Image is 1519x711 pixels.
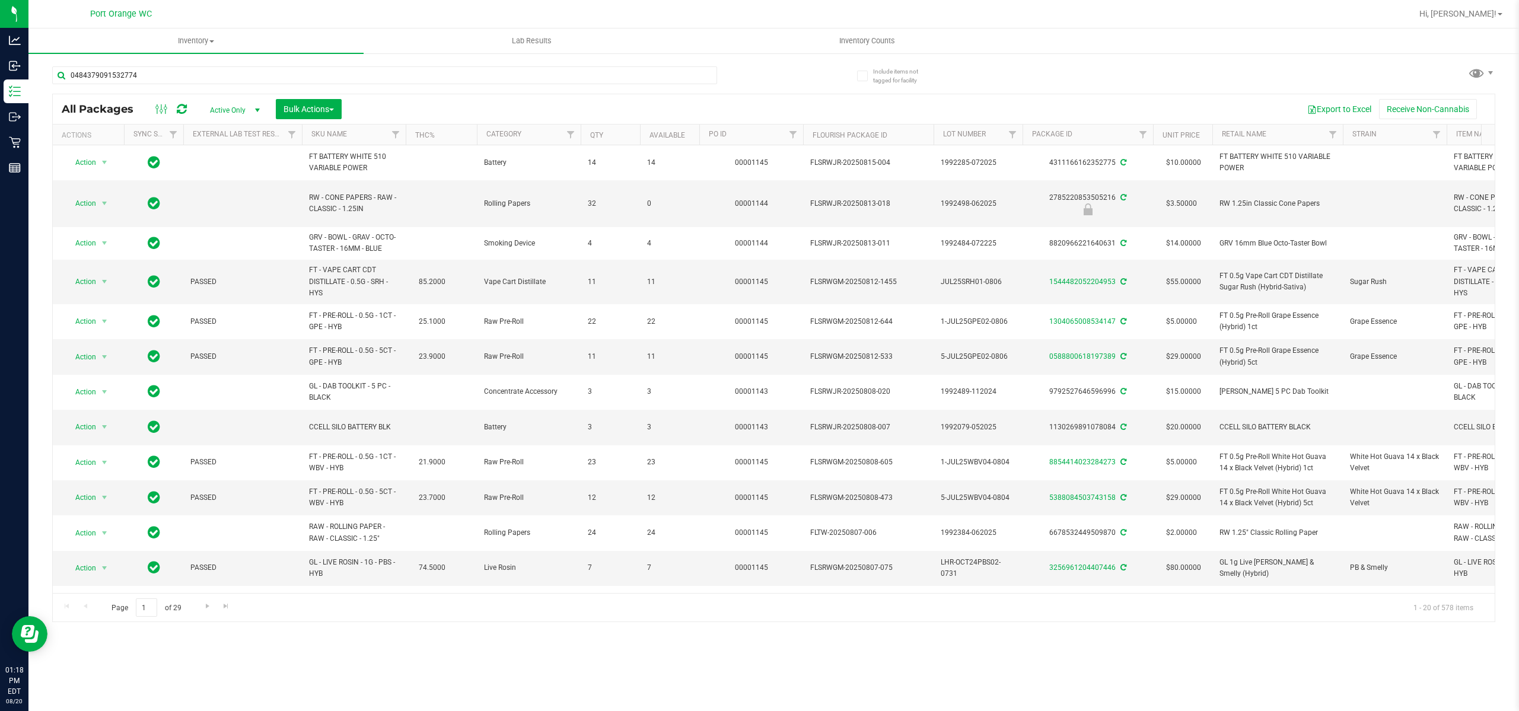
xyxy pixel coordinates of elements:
p: 01:18 PM EDT [5,665,23,697]
span: Sync from Compliance System [1119,423,1126,431]
span: Sync from Compliance System [1119,158,1126,167]
span: Port Orange WC [90,9,152,19]
span: FT 0.5g Pre-Roll Grape Essence (Hybrid) 5ct [1219,345,1336,368]
span: 23.7000 [413,489,451,506]
a: Qty [590,131,603,139]
span: Action [65,525,97,541]
span: Vape Cart Distillate [484,276,574,288]
span: Include items not tagged for facility [873,67,932,85]
span: White Hot Guava 14 x Black Velvet [1350,486,1440,509]
span: In Sync [148,154,160,171]
a: Inventory Counts [699,28,1034,53]
span: 5-JUL25GPE02-0806 [941,351,1015,362]
span: $55.00000 [1160,273,1207,291]
span: Grape Essence [1350,316,1440,327]
span: select [97,313,112,330]
a: 1544482052204953 [1049,278,1116,286]
span: Inventory [28,36,364,46]
a: 8854414023284273 [1049,458,1116,466]
span: 24 [647,527,692,538]
span: In Sync [148,273,160,290]
span: 4 [588,238,633,249]
span: FLSRWJR-20250808-020 [810,386,926,397]
span: 1-JUL25GPE02-0806 [941,316,1015,327]
a: Filter [1133,125,1153,145]
a: PO ID [709,130,727,138]
span: Rolling Papers [484,198,574,209]
span: 1992079-052025 [941,422,1015,433]
span: FLSRWGM-20250807-075 [810,562,926,573]
span: Sync from Compliance System [1119,239,1126,247]
span: 11 [588,351,633,362]
span: Live Rosin [484,562,574,573]
a: Retail Name [1222,130,1266,138]
span: 1992498-062025 [941,198,1015,209]
span: $3.50000 [1160,195,1203,212]
a: 1304065008534147 [1049,317,1116,326]
span: FT - PRE-ROLL - 0.5G - 5CT - GPE - HYB [309,345,399,368]
span: 23 [647,457,692,468]
a: Lab Results [364,28,699,53]
div: Actions [62,131,119,139]
span: Sugar Rush [1350,276,1440,288]
span: Sync from Compliance System [1119,563,1126,572]
span: FT BATTERY WHITE 510 VARIABLE POWER [309,151,399,174]
span: GRV - BOWL - GRAV - OCTO-TASTER - 16MM - BLUE [309,232,399,254]
span: Inventory Counts [823,36,911,46]
span: JUL25SRH01-0806 [941,276,1015,288]
span: Sync from Compliance System [1119,458,1126,466]
span: Raw Pre-Roll [484,316,574,327]
span: PASSED [190,562,295,573]
span: 12 [588,492,633,503]
span: RW 1.25in Classic Cone Papers [1219,198,1336,209]
span: $80.00000 [1160,559,1207,576]
span: In Sync [148,489,160,506]
span: In Sync [148,348,160,365]
button: Bulk Actions [276,99,342,119]
span: 0 [647,198,692,209]
a: 00001145 [735,352,768,361]
a: Filter [1427,125,1447,145]
span: PASSED [190,316,295,327]
inline-svg: Outbound [9,111,21,123]
span: 1992384-062025 [941,527,1015,538]
span: FT - PRE-ROLL - 0.5G - 1CT - GPE - HYB [309,310,399,333]
span: 4 [647,238,692,249]
span: 14 [647,157,692,168]
a: Filter [386,125,406,145]
span: select [97,195,112,212]
span: Page of 29 [101,598,191,617]
a: Filter [784,125,803,145]
span: 1992285-072025 [941,157,1015,168]
span: Action [65,235,97,251]
span: 23 [588,457,633,468]
a: 00001145 [735,278,768,286]
a: Inventory [28,28,364,53]
span: In Sync [148,524,160,541]
button: Export to Excel [1300,99,1379,119]
div: 2785220853505216 [1021,192,1155,215]
span: FLSRWJR-20250813-011 [810,238,926,249]
a: 00001145 [735,317,768,326]
div: 1130269891078084 [1021,422,1155,433]
span: 23.9000 [413,348,451,365]
span: Action [65,560,97,576]
span: 14 [588,157,633,168]
span: In Sync [148,195,160,212]
span: $5.00000 [1160,313,1203,330]
span: FLSRWJR-20250808-007 [810,422,926,433]
span: Lab Results [496,36,568,46]
span: FLSRWGM-20250812-533 [810,351,926,362]
a: Lot Number [943,130,986,138]
a: 00001145 [735,528,768,537]
div: 9792527646596996 [1021,386,1155,397]
span: FT 0.5g Pre-Roll White Hot Guava 14 x Black Velvet (Hybrid) 5ct [1219,486,1336,509]
span: 11 [647,276,692,288]
span: CCELL SILO BATTERY BLACK [1219,422,1336,433]
span: In Sync [148,235,160,251]
inline-svg: Reports [9,162,21,174]
span: PASSED [190,276,295,288]
a: Filter [164,125,183,145]
span: 5-JUL25WBV04-0804 [941,492,1015,503]
span: select [97,454,112,471]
